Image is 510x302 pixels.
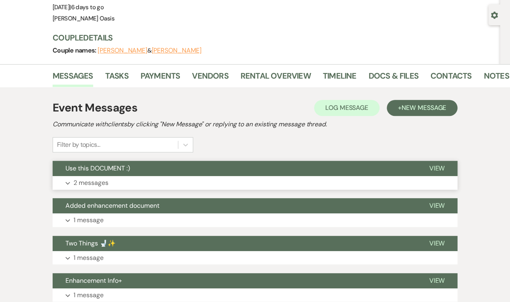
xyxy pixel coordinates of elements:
[429,276,445,285] span: View
[325,103,368,112] span: Log Message
[53,236,416,251] button: Two Things 🚽✨
[53,3,104,11] span: [DATE]
[65,201,159,210] span: Added enhancement document
[429,239,445,247] span: View
[368,69,418,87] a: Docs & Files
[98,47,147,54] button: [PERSON_NAME]
[73,290,104,300] p: 1 message
[323,69,357,87] a: Timeline
[65,276,122,285] span: Enhancement Info+
[53,46,98,55] span: Couple names:
[53,198,416,213] button: Added enhancement document
[429,201,445,210] span: View
[53,69,93,87] a: Messages
[57,140,100,150] div: Filter by topics...
[65,239,116,247] span: Two Things 🚽✨
[151,47,201,54] button: [PERSON_NAME]
[73,215,104,225] p: 1 message
[53,176,457,190] button: 2 messages
[241,69,311,87] a: Rental Overview
[416,198,457,213] button: View
[105,69,129,87] a: Tasks
[73,253,104,263] p: 1 message
[53,14,114,22] span: [PERSON_NAME] Oasis
[141,69,180,87] a: Payments
[416,161,457,176] button: View
[53,213,457,227] button: 1 message
[53,32,492,43] h3: Couple Details
[416,273,457,288] button: View
[416,236,457,251] button: View
[387,100,457,116] button: +New Message
[71,3,104,11] span: 6 days to go
[314,100,379,116] button: Log Message
[483,69,509,87] a: Notes
[192,69,228,87] a: Vendors
[53,161,416,176] button: Use this DOCUMENT :)
[491,11,498,18] button: Open lead details
[53,251,457,265] button: 1 message
[430,69,472,87] a: Contacts
[53,120,457,129] h2: Communicate with clients by clicking "New Message" or replying to an existing message thread.
[429,164,445,172] span: View
[98,47,201,55] span: &
[402,103,446,112] span: New Message
[69,3,104,11] span: |
[53,99,137,116] h1: Event Messages
[65,164,130,172] span: Use this DOCUMENT :)
[53,273,416,288] button: Enhancement Info+
[53,288,457,302] button: 1 message
[73,178,108,188] p: 2 messages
